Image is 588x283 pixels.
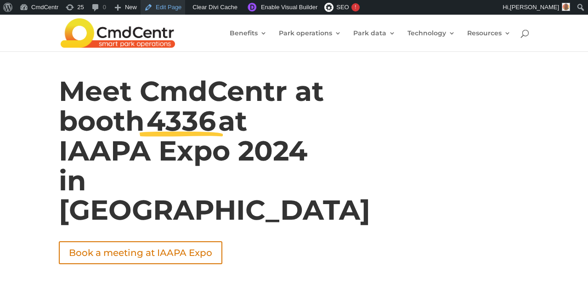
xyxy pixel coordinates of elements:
[160,61,310,94] button: Wednesday September 24th 2025
[332,8,463,25] strong: You are booking an appointment in timezone:
[317,79,459,90] div: [DATE]
[59,74,324,138] span: Meet CmdCentr at booth
[336,4,349,11] span: SEO
[351,3,360,11] div: !
[235,7,463,35] div: Europe/[GEOGRAPHIC_DATA]
[61,18,175,48] img: CmdCentr
[11,79,153,90] div: [DATE]
[59,241,222,264] a: Book a meeting at IAAPA Expo
[279,30,341,51] a: Park operations
[317,65,459,79] div: Thu
[59,104,370,227] span: at IAAPA Expo 2024 in [GEOGRAPHIC_DATA]
[164,65,306,79] div: Wed
[7,61,157,94] button: Tuesday September 23rd 2025
[562,3,570,11] img: Avatar photo
[510,4,559,11] span: [PERSON_NAME]
[7,7,235,22] h1: Meet CmdCentr at [GEOGRAPHIC_DATA]
[353,30,396,51] a: Park data
[341,26,411,34] strong: Current local time is:
[314,61,463,94] button: Thursday September 25th 2025
[7,23,51,32] span: 30 minutes
[7,39,463,54] h1: Select a date
[467,30,511,51] a: Resources
[11,65,153,79] div: Tue
[235,26,463,35] div: [DATE] 12:25 PM
[230,30,267,51] a: Benefits
[164,79,306,90] div: [DATE]
[147,104,216,138] span: 4336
